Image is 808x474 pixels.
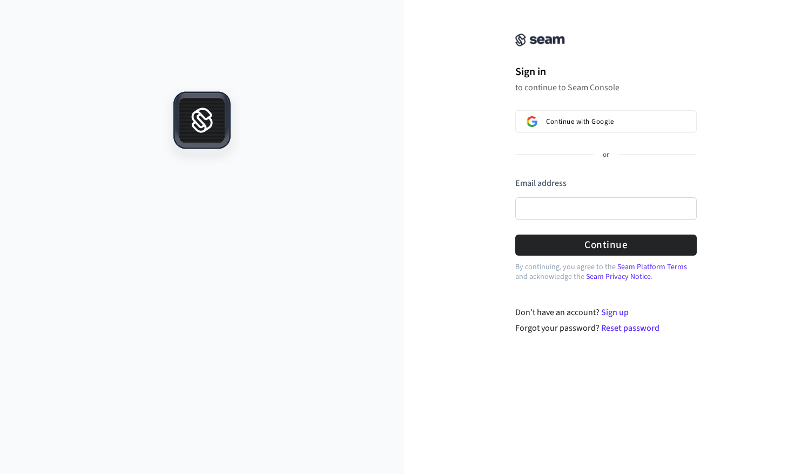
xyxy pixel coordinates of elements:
p: or [603,150,609,160]
a: Sign up [601,306,629,318]
span: Continue with Google [546,117,614,126]
p: By continuing, you agree to the and acknowledge the . [515,262,697,282]
a: Seam Privacy Notice [586,271,651,282]
img: Sign in with Google [527,116,537,127]
div: Forgot your password? [515,322,697,335]
div: Don't have an account? [515,306,697,319]
button: Sign in with GoogleContinue with Google [515,110,697,133]
button: Continue [515,235,697,256]
h1: Sign in [515,64,697,80]
a: Reset password [601,322,659,334]
a: Seam Platform Terms [617,262,687,272]
p: to continue to Seam Console [515,82,697,93]
label: Email address [515,177,567,189]
img: Seam Console [515,34,565,46]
